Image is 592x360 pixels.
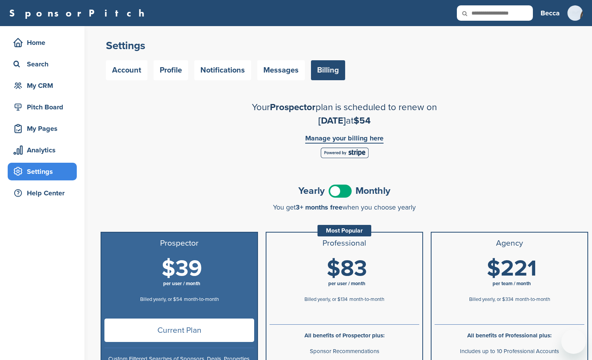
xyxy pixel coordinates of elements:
span: $221 [487,255,537,282]
div: Help Center [12,186,77,200]
span: month-to-month [184,296,219,302]
h3: Agency [435,239,584,248]
a: Account [106,60,147,80]
div: Search [12,57,77,71]
a: SponsorPitch [9,8,149,18]
span: per team / month [493,281,531,287]
a: Search [8,55,77,73]
h3: Prospector [104,239,254,248]
a: Home [8,34,77,51]
span: Billed yearly, or $134 [304,296,347,302]
span: Current Plan [104,319,254,342]
span: month-to-month [349,296,384,302]
span: $39 [162,255,202,282]
div: My Pages [12,122,77,135]
h3: Becca [541,8,560,18]
p: Includes up to 10 Professional Accounts [435,347,584,356]
span: 3+ months free [296,203,342,211]
span: Yearly [298,186,325,196]
iframe: Button to launch messaging window [561,329,586,354]
span: [DATE] [318,115,346,126]
a: Notifications [194,60,251,80]
h2: Settings [106,39,583,53]
div: Pitch Board [12,100,77,114]
div: Home [12,36,77,50]
a: Profile [154,60,188,80]
span: Prospector [270,102,316,113]
a: Help Center [8,184,77,202]
span: month-to-month [515,296,550,302]
a: Analytics [8,141,77,159]
div: Most Popular [317,225,371,236]
b: All benefits of Professional plus: [467,332,552,339]
a: My Pages [8,120,77,137]
span: Billed yearly, or $54 [140,296,182,302]
a: Messages [257,60,305,80]
p: Sponsor Recommendations [270,347,419,356]
img: Stripe [321,147,369,158]
span: Monthly [356,186,390,196]
a: Billing [311,60,345,80]
a: Manage your billing here [305,135,384,144]
a: Becca [541,5,560,21]
span: per user / month [163,281,200,287]
div: Settings [12,165,77,178]
h2: Your plan is scheduled to renew on at [210,101,479,127]
span: Billed yearly, or $334 [469,296,513,302]
a: Pitch Board [8,98,77,116]
div: My CRM [12,79,77,92]
a: Settings [8,163,77,180]
span: $83 [327,255,367,282]
span: $54 [354,115,370,126]
div: You get when you choose yearly [101,203,588,211]
b: All benefits of Prospector plus: [304,332,385,339]
a: My CRM [8,77,77,94]
div: Analytics [12,143,77,157]
h3: Professional [270,239,419,248]
span: per user / month [328,281,365,287]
